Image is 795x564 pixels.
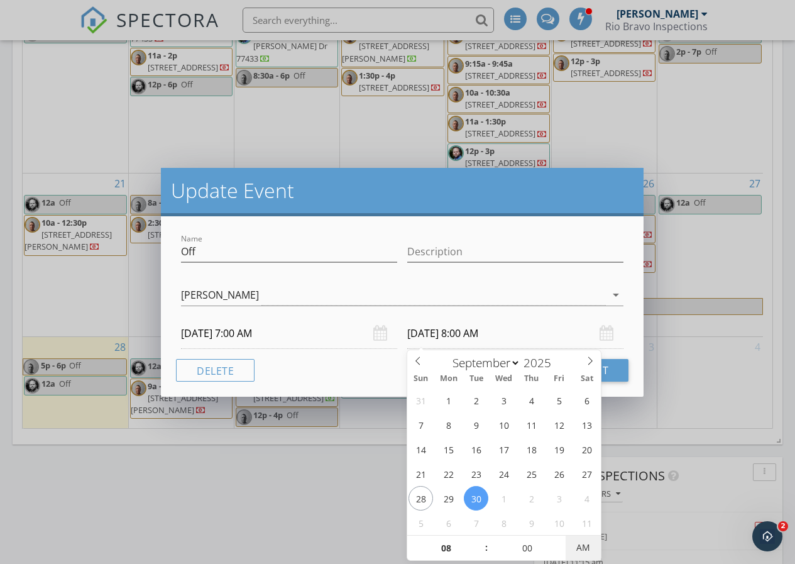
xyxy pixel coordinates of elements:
[566,535,600,560] span: Click to toggle
[491,486,516,511] span: October 1, 2025
[518,375,546,383] span: Thu
[435,375,463,383] span: Mon
[181,289,259,301] div: [PERSON_NAME]
[176,359,255,382] button: Delete
[778,521,788,531] span: 2
[436,412,461,437] span: September 8, 2025
[519,486,544,511] span: October 2, 2025
[519,462,544,486] span: September 25, 2025
[574,388,599,412] span: September 6, 2025
[436,486,461,511] span: September 29, 2025
[463,375,490,383] span: Tue
[436,462,461,486] span: September 22, 2025
[407,375,435,383] span: Sun
[408,388,433,412] span: August 31, 2025
[547,462,571,486] span: September 26, 2025
[491,462,516,486] span: September 24, 2025
[519,388,544,412] span: September 4, 2025
[574,511,599,535] span: October 11, 2025
[491,511,516,535] span: October 8, 2025
[574,486,599,511] span: October 4, 2025
[547,412,571,437] span: September 12, 2025
[519,412,544,437] span: September 11, 2025
[574,462,599,486] span: September 27, 2025
[608,287,623,302] i: arrow_drop_down
[171,178,633,203] h2: Update Event
[520,355,562,371] input: Year
[547,511,571,535] span: October 10, 2025
[574,437,599,462] span: September 20, 2025
[547,486,571,511] span: October 3, 2025
[519,511,544,535] span: October 9, 2025
[547,437,571,462] span: September 19, 2025
[408,462,433,486] span: September 21, 2025
[547,388,571,412] span: September 5, 2025
[408,486,433,511] span: September 28, 2025
[436,437,461,462] span: September 15, 2025
[574,412,599,437] span: September 13, 2025
[546,375,573,383] span: Fri
[485,535,488,560] span: :
[407,318,623,349] input: Select date
[573,375,601,383] span: Sat
[519,437,544,462] span: September 18, 2025
[464,388,488,412] span: September 2, 2025
[436,511,461,535] span: October 6, 2025
[436,388,461,412] span: September 1, 2025
[408,412,433,437] span: September 7, 2025
[752,521,782,551] iframe: Intercom live chat
[408,437,433,462] span: September 14, 2025
[464,486,488,511] span: September 30, 2025
[491,412,516,437] span: September 10, 2025
[490,375,518,383] span: Wed
[464,462,488,486] span: September 23, 2025
[491,388,516,412] span: September 3, 2025
[408,511,433,535] span: October 5, 2025
[491,437,516,462] span: September 17, 2025
[464,412,488,437] span: September 9, 2025
[464,437,488,462] span: September 16, 2025
[181,318,397,349] input: Select date
[464,511,488,535] span: October 7, 2025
